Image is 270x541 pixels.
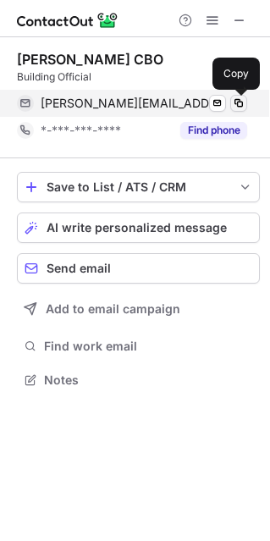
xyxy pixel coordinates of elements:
button: Add to email campaign [17,294,260,324]
div: Save to List / ATS / CRM [47,180,230,194]
div: [PERSON_NAME] CBO [17,51,163,68]
button: Send email [17,253,260,284]
span: Send email [47,262,111,275]
span: Add to email campaign [46,302,180,316]
span: Notes [44,373,253,388]
span: Find work email [44,339,253,354]
button: Reveal Button [180,122,247,139]
button: Find work email [17,334,260,358]
span: AI write personalized message [47,221,227,235]
button: Notes [17,368,260,392]
span: [PERSON_NAME][EMAIL_ADDRESS][DOMAIN_NAME] [41,96,229,111]
button: AI write personalized message [17,213,260,243]
img: ContactOut v5.3.10 [17,10,118,30]
button: save-profile-one-click [17,172,260,202]
div: Building Official [17,69,260,85]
